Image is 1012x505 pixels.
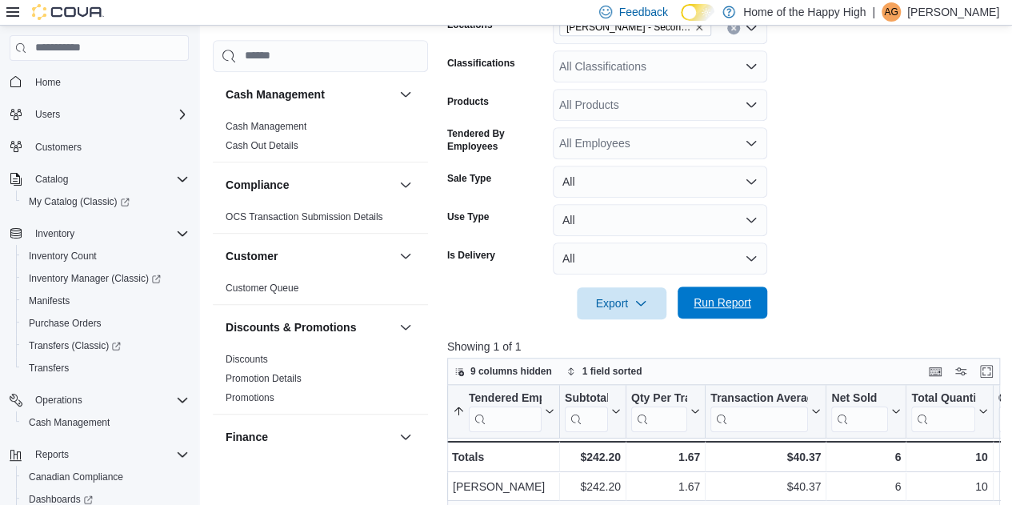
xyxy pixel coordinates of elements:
label: Tendered By Employees [447,127,546,153]
button: Tendered Employee [453,391,554,431]
span: AG [884,2,898,22]
span: Purchase Orders [22,314,189,333]
button: Reports [29,445,75,464]
span: Dark Mode [681,21,682,22]
span: Operations [35,394,82,407]
span: Customers [35,141,82,154]
span: Operations [29,391,189,410]
span: Transfers (Classic) [22,336,189,355]
a: Canadian Compliance [22,467,130,487]
button: Users [3,103,195,126]
label: Use Type [447,210,489,223]
span: Customers [29,137,189,157]
span: Users [29,105,189,124]
span: Feedback [618,4,667,20]
button: Subtotal [565,391,621,431]
div: Subtotal [565,391,608,406]
button: Compliance [396,175,415,194]
h3: Compliance [226,177,289,193]
span: My Catalog (Classic) [22,192,189,211]
button: 9 columns hidden [448,362,558,381]
span: Cash Management [226,120,306,133]
button: Inventory [3,222,195,245]
p: Home of the Happy High [743,2,866,22]
button: Canadian Compliance [16,466,195,488]
div: Total Quantity [911,391,974,406]
span: Inventory Count [22,246,189,266]
button: Transfers [16,357,195,379]
button: Discounts & Promotions [226,319,393,335]
span: Transfers [29,362,69,375]
span: Canadian Compliance [29,471,123,483]
label: Is Delivery [447,249,495,262]
div: Net Sold [831,391,888,406]
a: Purchase Orders [22,314,108,333]
button: All [553,166,767,198]
div: Tendered Employee [469,391,542,431]
button: Net Sold [831,391,901,431]
a: Home [29,73,67,92]
span: Export [586,287,657,319]
div: Cash Management [213,117,428,162]
a: Inventory Manager (Classic) [22,269,167,288]
h3: Customer [226,248,278,264]
button: Operations [3,389,195,411]
p: Showing 1 of 1 [447,339,1006,355]
span: Warman - Second Ave - Prairie Records [559,18,711,36]
a: Promotions [226,392,274,403]
span: [PERSON_NAME] - Second Ave - Prairie Records [566,19,691,35]
button: Finance [226,429,393,445]
a: Cash Management [22,413,116,432]
span: Home [29,72,189,92]
span: Inventory Manager (Classic) [29,272,161,285]
a: OCS Transaction Submission Details [226,211,383,222]
a: Inventory Count [22,246,103,266]
div: Totals [452,447,554,467]
div: Transaction Average [710,391,808,406]
button: Customer [226,248,393,264]
button: Catalog [29,170,74,189]
button: Cash Management [16,411,195,434]
button: Home [3,70,195,94]
span: Purchase Orders [29,317,102,330]
div: $40.37 [710,477,821,496]
a: Transfers [22,359,75,378]
span: Inventory Count [29,250,97,263]
span: Inventory [29,224,189,243]
span: 9 columns hidden [470,365,552,378]
h3: Cash Management [226,86,325,102]
img: Cova [32,4,104,20]
div: $40.37 [710,447,821,467]
a: Discounts [226,354,268,365]
button: Enter fullscreen [977,362,996,381]
a: Promotion Details [226,373,302,384]
div: Total Quantity [911,391,974,431]
span: 1 field sorted [582,365,642,378]
button: Compliance [226,177,393,193]
button: All [553,242,767,275]
div: 10 [911,477,987,496]
p: [PERSON_NAME] [907,2,999,22]
button: Purchase Orders [16,312,195,335]
span: Catalog [29,170,189,189]
span: Catalog [35,173,68,186]
button: Open list of options [745,98,758,111]
div: 1.67 [631,477,700,496]
a: Customer Queue [226,283,298,294]
div: Customer [213,279,428,304]
span: Transfers [22,359,189,378]
span: Home [35,76,61,89]
a: My Catalog (Classic) [22,192,136,211]
span: Manifests [29,295,70,307]
div: Compliance [213,207,428,233]
button: Finance [396,427,415,447]
button: Transaction Average [710,391,821,431]
div: 6 [831,447,901,467]
button: Inventory Count [16,245,195,267]
span: Discounts [226,353,268,366]
span: Promotion Details [226,372,302,385]
button: Qty Per Transaction [631,391,700,431]
span: Promotions [226,391,274,404]
div: 10 [911,447,987,467]
button: Run Report [678,287,767,319]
